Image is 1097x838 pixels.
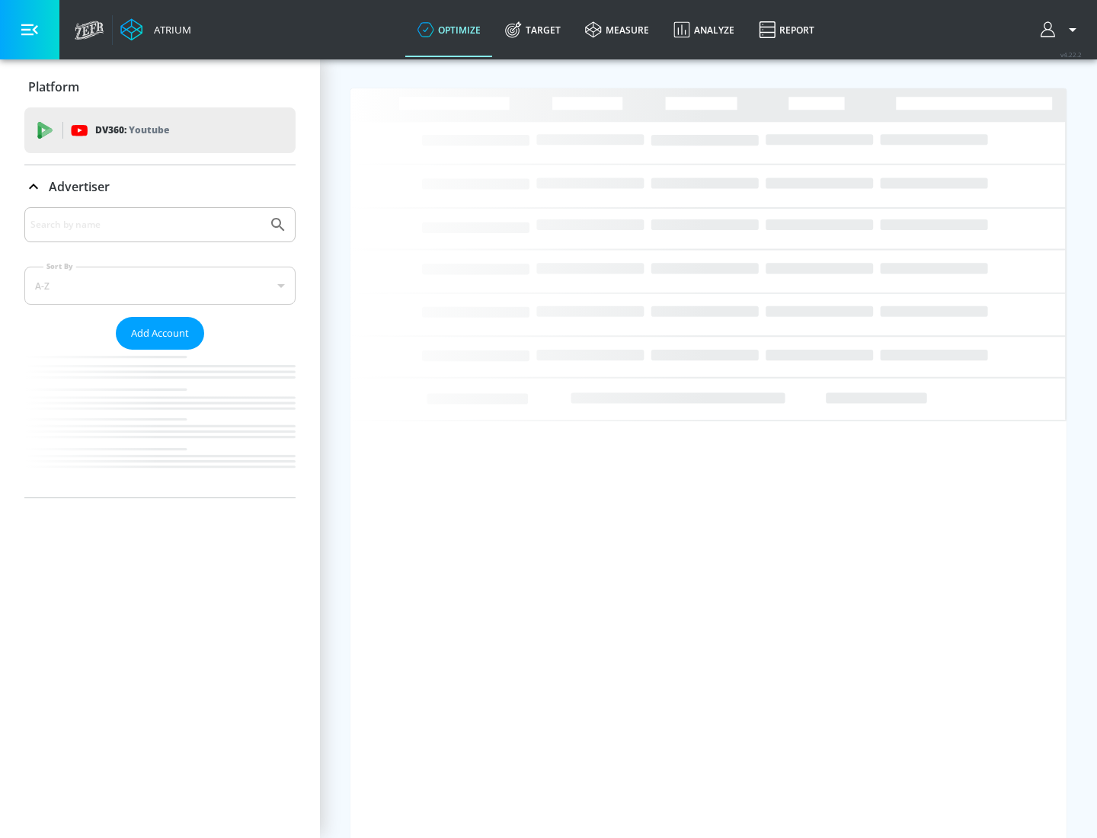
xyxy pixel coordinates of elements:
[24,107,296,153] div: DV360: Youtube
[661,2,747,57] a: Analyze
[493,2,573,57] a: Target
[95,122,169,139] p: DV360:
[24,165,296,208] div: Advertiser
[24,66,296,108] div: Platform
[131,325,189,342] span: Add Account
[49,178,110,195] p: Advertiser
[129,122,169,138] p: Youtube
[747,2,827,57] a: Report
[573,2,661,57] a: measure
[405,2,493,57] a: optimize
[120,18,191,41] a: Atrium
[30,215,261,235] input: Search by name
[1060,50,1082,59] span: v 4.22.2
[24,350,296,497] nav: list of Advertiser
[24,207,296,497] div: Advertiser
[148,23,191,37] div: Atrium
[24,267,296,305] div: A-Z
[28,78,79,95] p: Platform
[116,317,204,350] button: Add Account
[43,261,76,271] label: Sort By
